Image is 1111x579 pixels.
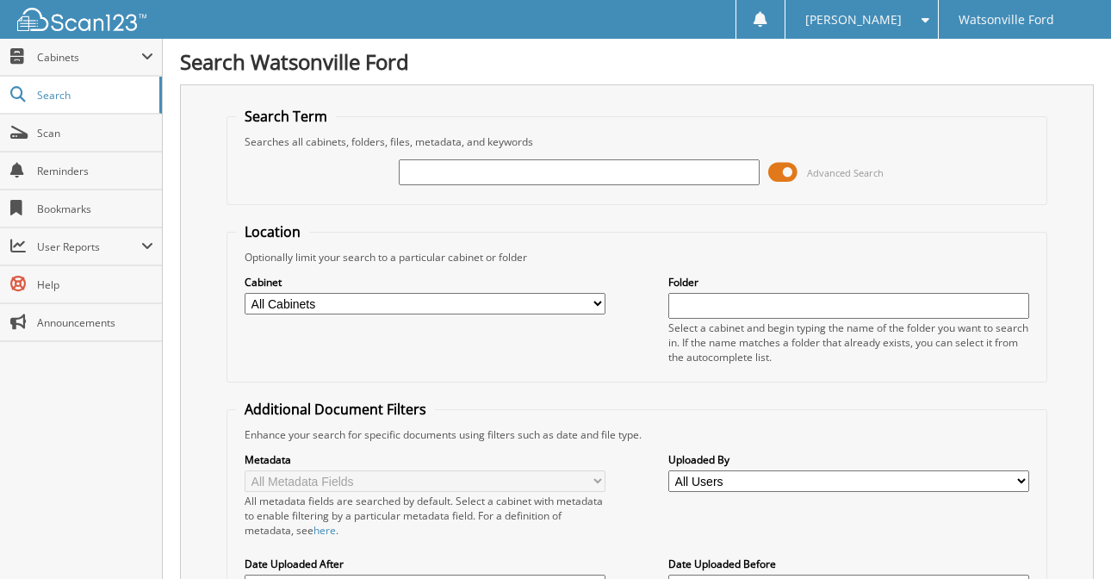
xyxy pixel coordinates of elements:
[236,107,336,126] legend: Search Term
[37,315,153,330] span: Announcements
[236,427,1038,442] div: Enhance your search for specific documents using filters such as date and file type.
[668,452,1029,467] label: Uploaded By
[959,15,1054,25] span: Watsonville Ford
[236,222,309,241] legend: Location
[37,50,141,65] span: Cabinets
[37,202,153,216] span: Bookmarks
[37,240,141,254] span: User Reports
[668,275,1029,289] label: Folder
[180,47,1094,76] h1: Search Watsonville Ford
[313,523,336,538] a: here
[236,250,1038,265] div: Optionally limit your search to a particular cabinet or folder
[37,164,153,178] span: Reminders
[668,557,1029,571] label: Date Uploaded Before
[17,8,146,31] img: scan123-logo-white.svg
[236,400,435,419] legend: Additional Document Filters
[245,557,605,571] label: Date Uploaded After
[37,88,151,103] span: Search
[245,452,605,467] label: Metadata
[37,126,153,140] span: Scan
[245,275,605,289] label: Cabinet
[807,166,884,179] span: Advanced Search
[805,15,902,25] span: [PERSON_NAME]
[668,321,1029,364] div: Select a cabinet and begin typing the name of the folder you want to search in. If the name match...
[37,277,153,292] span: Help
[236,134,1038,149] div: Searches all cabinets, folders, files, metadata, and keywords
[245,494,605,538] div: All metadata fields are searched by default. Select a cabinet with metadata to enable filtering b...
